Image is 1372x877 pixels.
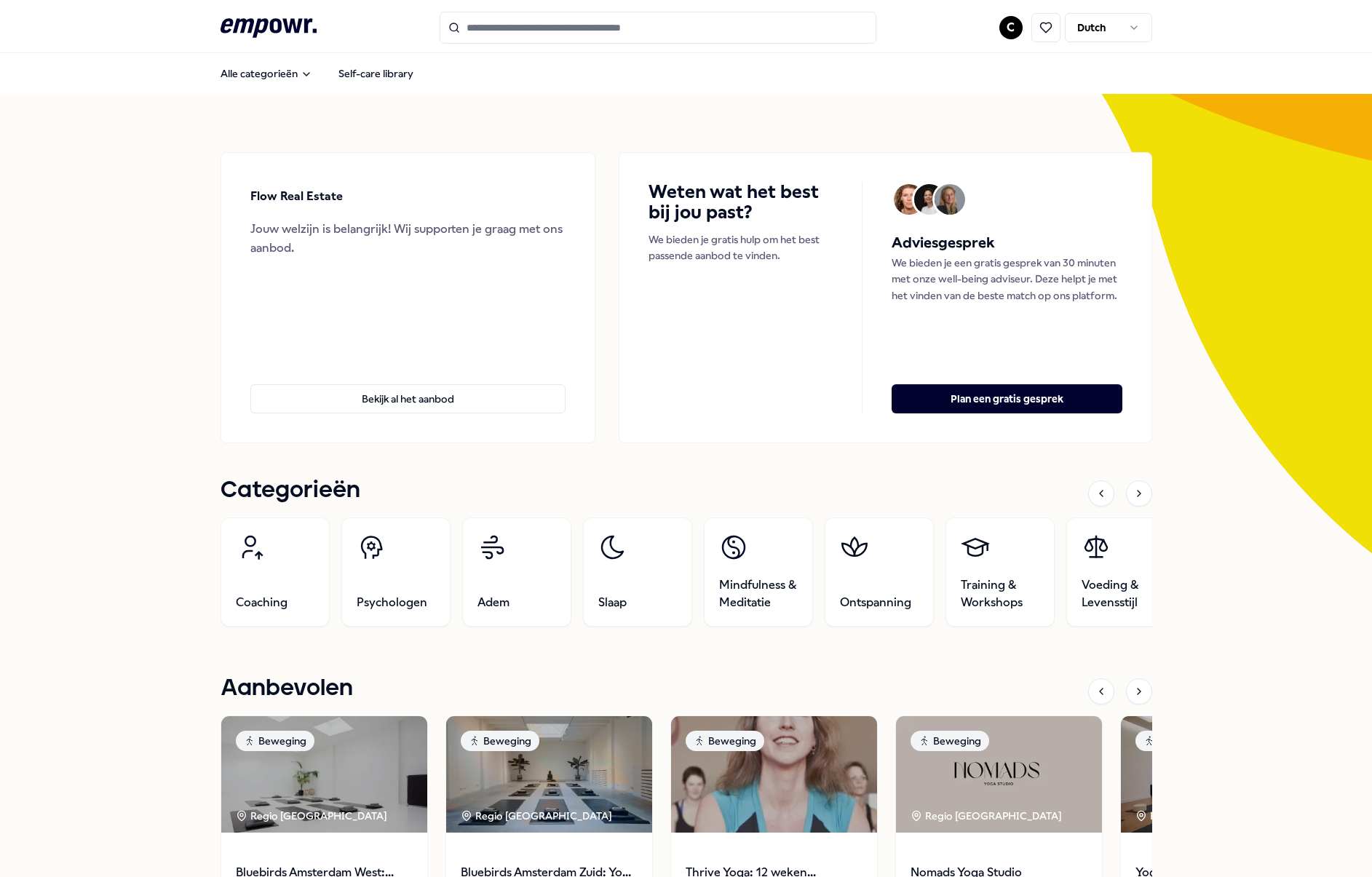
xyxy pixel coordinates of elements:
[440,12,876,44] input: Search for products, categories or subcategories
[236,731,314,751] div: Beweging
[1135,808,1289,824] div: Regio [GEOGRAPHIC_DATA]
[221,670,353,707] h1: Aanbevolen
[896,716,1102,833] img: package image
[649,231,833,264] p: We bieden je gratis hulp om het best passende aanbod te vinden.
[209,59,324,88] button: Alle categorieën
[461,808,614,824] div: Regio [GEOGRAPHIC_DATA]
[357,594,427,611] span: Psychologen
[236,808,389,824] div: Regio [GEOGRAPHIC_DATA]
[250,361,566,413] a: Bekijk al het aanbod
[911,731,989,751] div: Beweging
[1082,576,1160,611] span: Voeding & Levensstijl
[892,255,1122,303] p: We bieden je een gratis gesprek van 30 minuten met onze well-being adviseur. Deze helpt je met he...
[209,59,425,88] nav: Main
[945,517,1055,627] a: Training & Workshops
[894,184,924,215] img: Avatar
[892,384,1122,413] button: Plan een gratis gesprek
[221,716,427,833] img: package image
[477,594,509,611] span: Adem
[704,517,813,627] a: Mindfulness & Meditatie
[999,16,1023,39] button: C
[327,59,425,88] a: Self-care library
[914,184,945,215] img: Avatar
[1066,517,1175,627] a: Voeding & Levensstijl
[935,184,965,215] img: Avatar
[221,472,360,509] h1: Categorieën
[892,231,1122,255] h5: Adviesgesprek
[961,576,1039,611] span: Training & Workshops
[221,517,330,627] a: Coaching
[840,594,911,611] span: Ontspanning
[583,517,692,627] a: Slaap
[236,594,288,611] span: Coaching
[250,220,566,257] div: Jouw welzijn is belangrijk! Wij supporten je graag met ons aanbod.
[341,517,451,627] a: Psychologen
[1135,731,1214,751] div: Beweging
[671,716,877,833] img: package image
[462,517,571,627] a: Adem
[911,808,1064,824] div: Regio [GEOGRAPHIC_DATA]
[686,731,764,751] div: Beweging
[649,182,833,223] h4: Weten wat het best bij jou past?
[1121,716,1327,833] img: package image
[250,187,343,206] p: Flow Real Estate
[446,716,652,833] img: package image
[825,517,934,627] a: Ontspanning
[250,384,566,413] button: Bekijk al het aanbod
[719,576,798,611] span: Mindfulness & Meditatie
[598,594,627,611] span: Slaap
[461,731,539,751] div: Beweging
